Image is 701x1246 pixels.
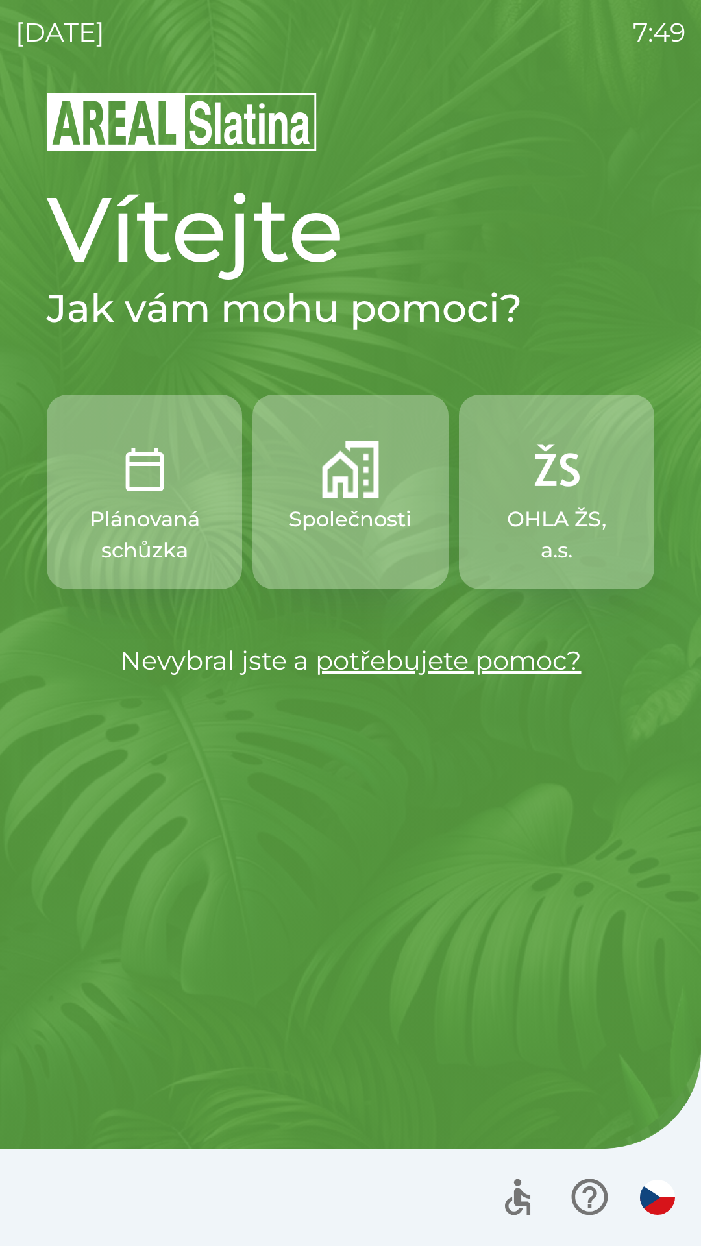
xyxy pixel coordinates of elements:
img: 9f72f9f4-8902-46ff-b4e6-bc4241ee3c12.png [528,441,585,498]
h1: Vítejte [47,174,654,284]
p: [DATE] [16,13,105,52]
button: Plánovaná schůzka [47,395,242,589]
button: Společnosti [252,395,448,589]
p: 7:49 [633,13,685,52]
button: OHLA ŽS, a.s. [459,395,654,589]
p: Společnosti [289,504,412,535]
h2: Jak vám mohu pomoci? [47,284,654,332]
img: cs flag [640,1180,675,1215]
p: OHLA ŽS, a.s. [490,504,623,566]
img: 58b4041c-2a13-40f9-aad2-b58ace873f8c.png [322,441,379,498]
p: Nevybral jste a [47,641,654,680]
img: Logo [47,91,654,153]
p: Plánovaná schůzka [78,504,211,566]
a: potřebujete pomoc? [315,644,582,676]
img: 0ea463ad-1074-4378-bee6-aa7a2f5b9440.png [116,441,173,498]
